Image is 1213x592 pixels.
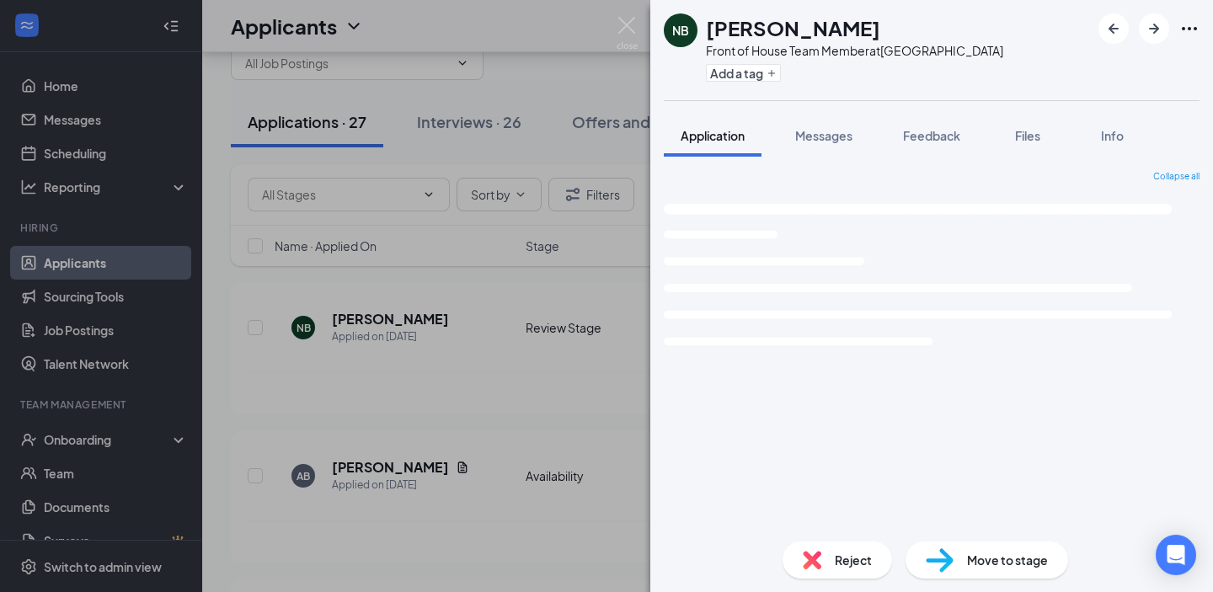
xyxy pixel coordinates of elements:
[706,42,1003,59] div: Front of House Team Member at [GEOGRAPHIC_DATA]
[672,22,689,39] div: NB
[706,64,781,82] button: PlusAdd a tag
[835,551,872,569] span: Reject
[1179,19,1200,39] svg: Ellipses
[706,13,880,42] h1: [PERSON_NAME]
[1015,128,1040,143] span: Files
[1144,19,1164,39] svg: ArrowRight
[1098,13,1129,44] button: ArrowLeftNew
[767,68,777,78] svg: Plus
[664,190,1200,404] svg: Loading interface...
[1101,128,1124,143] span: Info
[1156,535,1196,575] div: Open Intercom Messenger
[795,128,852,143] span: Messages
[1139,13,1169,44] button: ArrowRight
[1103,19,1124,39] svg: ArrowLeftNew
[681,128,745,143] span: Application
[967,551,1048,569] span: Move to stage
[903,128,960,143] span: Feedback
[1153,170,1200,184] span: Collapse all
